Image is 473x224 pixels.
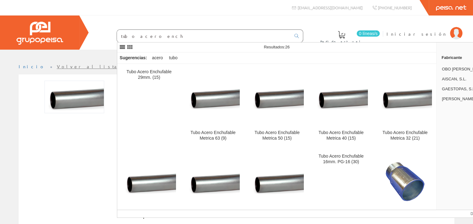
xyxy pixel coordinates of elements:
span: 26 [285,45,290,49]
font: Sugerencias: [120,55,147,60]
div: Tubo Acero Enchufable Metrica 50 (15) [250,130,304,141]
img: Tubo Acero Enchufable Metrica 20 (30) [186,167,240,196]
font: [EMAIL_ADDRESS][DOMAIN_NAME] [298,5,363,10]
img: Tubo Acero Enchufable Metrica 63 (9) [186,83,240,112]
a: Iniciar sesión [387,26,462,32]
img: Tubo Acero Enchufable Metrica 50 (15) [250,83,304,112]
img: Tubo Acero Enchufable Metrica 25 (30) [122,167,176,196]
font: tubo [169,55,178,60]
div: Tubo Acero Enchufable Metrica 63 (9) [186,130,240,141]
div: Tubo Acero Enchufable 16mm. PG-16 (30) [314,154,368,165]
a: Inicio [19,64,45,69]
a: Tubo Acero Enchufable Metrica 32 (21) Tubo Acero Enchufable Metrica 32 (21) [373,64,437,148]
img: Tubo Acero Enchufable Metrica 32 (21) [378,83,432,112]
font: [PHONE_NUMBER] [378,5,412,10]
img: Foto artículo Tubo Acero Enchufable Metrica 32 (21) (192x105) [44,81,104,113]
span: Resultados: [264,45,290,49]
font: acero [152,55,163,60]
img: Grupo Peisa [16,22,63,45]
div: Tubo Acero Enchufable Metrica 32 (21) [378,130,432,141]
a: Tubo Acero Enchufable 29mm. (15) [117,64,181,148]
font: 0 líneas/s [359,31,378,36]
input: Buscar ... [117,30,291,42]
font: Iniciar sesión [387,31,447,37]
div: Tubo Acero Enchufable 29mm. (15) [122,69,176,80]
img: Tubo Acero Enchufable Metrica 40 (15) [314,83,368,112]
a: Tubo Acero Enchufable Metrica 40 (15) Tubo Acero Enchufable Metrica 40 (15) [309,64,373,148]
a: Tubo Acero Enchufable Metrica 63 (9) Tubo Acero Enchufable Metrica 63 (9) [181,64,245,148]
img: RACOR a CAJA M63x1,5 ACERO GALV.P/TUBO ENCHUFABLE [378,155,432,208]
img: Tubo Acero Enchufable Metrica 16 (57) [250,167,304,196]
a: Volver al listado de productos [57,64,180,69]
a: Tubo Acero Enchufable Metrica 50 (15) Tubo Acero Enchufable Metrica 50 (15) [245,64,309,148]
div: Tubo Acero Enchufable Metrica 40 (15) [314,130,368,141]
font: Pedido actual [320,39,363,44]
